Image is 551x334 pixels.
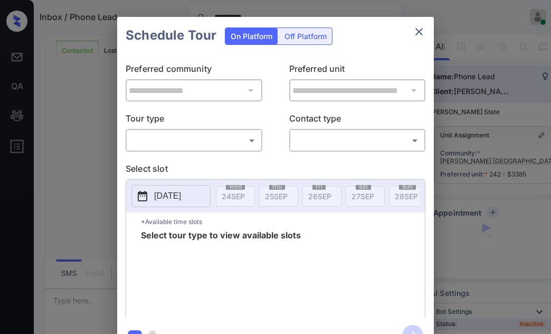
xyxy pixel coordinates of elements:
p: Contact type [289,112,426,129]
button: [DATE] [131,185,211,207]
p: Tour type [126,112,262,129]
button: close [408,21,430,42]
p: Preferred community [126,62,262,79]
p: Preferred unit [289,62,426,79]
span: Select tour type to view available slots [141,231,301,316]
h2: Schedule Tour [117,17,225,54]
div: Off Platform [279,28,332,44]
p: Select slot [126,162,425,179]
p: *Available time slots [141,212,425,231]
div: On Platform [225,28,278,44]
p: [DATE] [154,190,181,202]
